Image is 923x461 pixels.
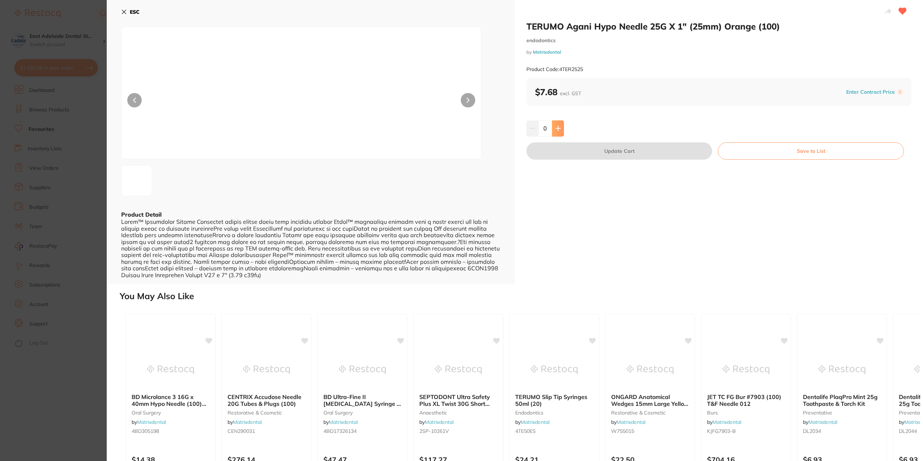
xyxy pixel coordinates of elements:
small: oral surgery [323,410,401,416]
small: 4BD305198 [132,428,209,434]
b: CENTRIX Accudose Needle 20G Tubes & Plugs (100) [228,394,305,407]
small: restorative & cosmetic [611,410,689,416]
small: 4TE50ES [515,428,593,434]
small: CEN290031 [228,428,305,434]
a: Matrixdental [808,419,837,425]
img: BD Microlance 3 16G x 40mm Hypo Needle (100) 300637 [147,352,194,388]
a: Matrixdental [521,419,549,425]
span: by [419,419,454,425]
span: by [707,419,741,425]
div: Lorem™ Ipsumdolor Sitame Consectet adipis elitse doeiu temp incididu utlabor Etdol™ magnaaliqu en... [121,218,500,278]
img: JET TC FG Bur #7903 (100) T&F Needle 012 [723,352,769,388]
a: Matrixdental [533,49,561,55]
small: W755015 [611,428,689,434]
b: ONGARD Anatomical Wedges 15mm Large Yellow (100) [611,394,689,407]
b: BD Ultra-Fine II Insulin Syringe & Needle 1ml 31G x 8mm (100) [323,394,401,407]
small: by [526,49,911,55]
small: endodontics [526,37,911,44]
small: 2SP-10261V [419,428,497,434]
small: anaesthetic [419,410,497,416]
span: by [611,419,645,425]
img: BD Ultra-Fine II Insulin Syringe & Needle 1ml 31G x 8mm (100) [339,352,386,388]
label: i [897,89,903,95]
a: Matrixdental [233,419,262,425]
a: Matrixdental [329,419,358,425]
img: TERUMO Slip Tip Syringes 50ml (20) [531,352,578,388]
small: burs [707,410,785,416]
small: DL2034 [803,428,881,434]
a: Matrixdental [425,419,454,425]
img: Dentalife PlaqPro Mint 25g Toothpaste & Torch Kit [818,352,865,388]
small: preventative [803,410,881,416]
a: Matrixdental [137,419,166,425]
small: restorative & cosmetic [228,410,305,416]
h2: TERUMO Agani Hypo Needle 25G X 1" (25mm) Orange (100) [526,21,911,32]
img: SEPTODONT Ultra Safety Plus XL Twist 30G Short 25mm (100) [435,352,482,388]
b: SEPTODONT Ultra Safety Plus XL Twist 30G Short 25mm (100) [419,394,497,407]
b: BD Microlance 3 16G x 40mm Hypo Needle (100) 300637 [132,394,209,407]
small: KJFG7903-B [707,428,785,434]
b: $7.68 [535,87,581,97]
img: ONGARD Anatomical Wedges 15mm Large Yellow (100) [627,352,674,388]
b: Dentalife PlaqPro Mint 25g Toothpaste & Torch Kit [803,394,881,407]
span: by [515,419,549,425]
a: Matrixdental [617,419,645,425]
img: CENTRIX Accudose Needle 20G Tubes & Plugs (100) [243,352,290,388]
span: excl. GST [560,90,581,97]
b: ESC [130,9,140,15]
span: by [323,419,358,425]
span: by [132,419,166,425]
small: endodontics [515,410,593,416]
button: Enter Contract Price [844,89,897,96]
b: TERUMO Slip Tip Syringes 50ml (20) [515,394,593,407]
span: by [228,419,262,425]
h2: You May Also Like [120,291,920,301]
small: oral surgery [132,410,209,416]
img: Zw [193,45,409,159]
span: by [803,419,837,425]
b: JET TC FG Bur #7903 (100) T&F Needle 012 [707,394,785,407]
a: Matrixdental [712,419,741,425]
small: Product Code: 4TER2525 [526,66,583,72]
button: Update Cart [526,142,712,160]
b: Product Detail [121,211,162,218]
small: 4BD17326134 [323,428,401,434]
button: ESC [121,6,140,18]
img: Zw [124,178,129,183]
button: Save to List [718,142,904,160]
